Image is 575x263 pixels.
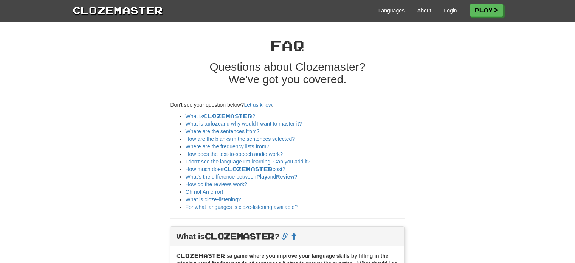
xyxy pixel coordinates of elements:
[170,101,405,109] p: Don't see your question below? .
[176,252,225,259] span: Clozemaster
[170,38,405,53] h1: FAQ
[281,233,288,241] a: Permalink
[185,181,247,187] a: How do the reviews work?
[185,159,310,165] a: I don't see the language I'm learning! Can you add it?
[276,174,294,180] strong: Review
[185,128,259,134] a: Where are the sentences from?
[185,196,241,202] a: What is cloze-listening?
[417,7,431,14] a: About
[205,231,274,241] span: Clozemaster
[185,166,285,172] a: How much doesClozemastercost?
[185,121,302,127] a: What is aclozeand why would I want to master it?
[378,7,405,14] a: Languages
[185,174,297,180] a: What's the difference betweenPlayandReview?
[444,7,457,14] a: Login
[244,102,272,108] a: Let us know
[72,3,163,17] a: Clozemaster
[208,121,221,127] strong: cloze
[185,136,295,142] a: How are the blanks in the sentences selected?
[256,174,267,180] strong: Play
[203,113,252,119] span: Clozemaster
[170,227,404,246] div: What is ?
[185,143,269,149] a: Where are the frequency lists from?
[185,151,283,157] a: How does the text-to-speech audio work?
[185,113,255,119] a: What isClozemaster?
[185,189,223,195] a: Oh no! An error!
[470,4,503,17] a: Play
[185,204,298,210] a: For what languages is cloze-listening available?
[223,166,273,172] span: Clozemaster
[170,61,405,86] h2: Questions about Clozemaster? We've got you covered.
